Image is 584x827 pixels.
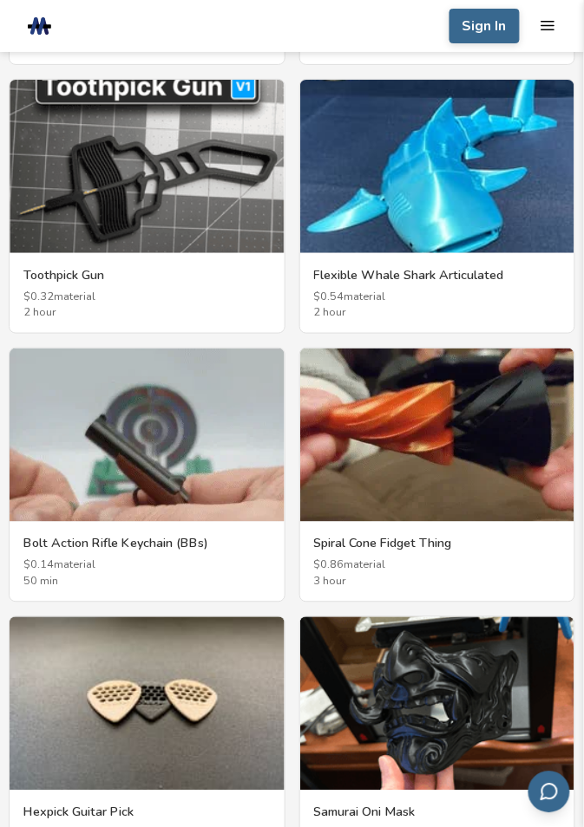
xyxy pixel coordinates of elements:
span: 2 hour [23,306,271,319]
img: Hexpick Guitar Pick [10,617,285,791]
span: 2 hour [314,306,561,319]
h3: Spiral Cone Fidget Thing [314,536,561,552]
span: $ 0.54 material [314,290,561,303]
span: $ 0.86 material [314,559,561,572]
img: Samurai Oni Mask [300,617,575,791]
img: Toothpick Gun [10,80,285,253]
h3: Samurai Oni Mask [314,804,561,821]
h3: Toothpick Gun [23,267,271,283]
span: 3 hour [314,576,561,589]
h3: Bolt Action Rifle Keychain (BBs) [23,536,271,552]
a: Flexible Whale Shark ArticulatedFlexible Whale Shark Articulated$0.54material2 hour [299,79,576,334]
h3: Flexible Whale Shark Articulated [314,267,561,283]
img: Spiral Cone Fidget Thing [300,348,575,522]
img: Flexible Whale Shark Articulated [300,80,575,253]
span: $ 0.32 material [23,290,271,303]
h3: Hexpick Guitar Pick [23,804,271,821]
button: Send feedback via email [528,772,570,813]
button: mobile navigation menu [540,17,556,34]
a: Toothpick GunToothpick Gun$0.32material2 hour [9,79,285,334]
button: Sign In [449,9,520,43]
img: Bolt Action Rifle Keychain (BBs) [10,348,285,522]
span: 50 min [23,576,271,589]
span: $ 0.14 material [23,559,271,572]
a: Spiral Cone Fidget ThingSpiral Cone Fidget Thing$0.86material3 hour [299,348,576,602]
a: Bolt Action Rifle Keychain (BBs)Bolt Action Rifle Keychain (BBs)$0.14material50 min [9,348,285,602]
